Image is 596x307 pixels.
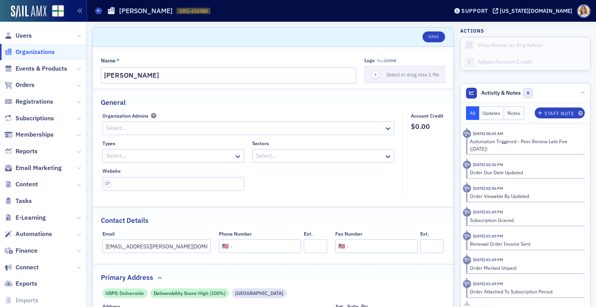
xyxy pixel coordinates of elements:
a: Imports [4,296,38,305]
time: 5/1/2025 01:49 PM [473,233,503,239]
span: Events & Products [16,64,67,73]
div: Staff Note [544,111,574,116]
div: Activity [463,208,471,217]
div: Name [101,57,116,64]
div: Activity [463,256,471,264]
div: Residential Street [232,288,287,298]
span: Email Marketing [16,164,62,172]
div: Website [102,168,121,174]
span: E-Learning [16,213,46,222]
span: Imports [16,296,38,305]
div: Activity [463,280,471,288]
span: Orders [16,81,35,89]
div: Deliverability Score: High (100%) [150,288,229,298]
a: Email Marketing [4,164,62,172]
span: Finance [16,246,38,255]
div: USPS: Deliverable [102,288,147,298]
span: Activity & Notes [481,89,521,97]
h4: Actions [460,27,484,34]
span: Connect [16,263,39,272]
a: Users [4,31,32,40]
div: Sectors [252,140,269,146]
div: Ext. [304,231,313,237]
button: Notes [504,106,524,120]
img: SailAMX [52,5,64,17]
span: Registrations [16,97,53,106]
a: Orders [4,81,35,89]
div: Email [102,231,115,237]
span: Tasks [16,197,32,205]
a: Automations [4,230,52,238]
button: Staff Note [535,108,585,118]
time: 5/1/2025 01:49 PM [473,257,503,262]
span: ORG-656988 [179,8,208,14]
a: Reports [4,147,38,156]
div: Activity [463,232,471,240]
h2: Contact Details [101,215,149,225]
a: E-Learning [4,213,46,222]
a: View Homepage [47,5,64,18]
div: Account Credit [411,113,444,119]
div: [US_STATE][DOMAIN_NAME] [500,7,572,14]
time: 5/1/2025 02:36 PM [473,186,503,191]
div: Ext. [420,231,429,237]
span: 250MB [384,58,396,63]
div: Logo [364,57,375,63]
span: USPS : [106,290,120,297]
span: Exports [16,279,37,288]
time: 5/1/2025 01:49 PM [473,209,503,215]
time: 8/12/2025 08:45 AM [473,131,503,136]
div: Fax Number [335,231,362,237]
div: 🇺🇸 [222,242,229,250]
div: Automation Triggered - Peer Review Late Fee ([DATE]) [470,138,580,152]
button: [US_STATE][DOMAIN_NAME] [493,8,575,14]
span: Profile [577,4,591,18]
div: Phone Number [219,231,252,237]
div: Support [461,7,488,14]
button: Save [423,31,445,42]
span: Select or drag max 1 file [386,71,439,78]
a: Memberships [4,130,54,139]
h2: General [101,97,126,108]
a: Tasks [4,197,32,205]
button: All [466,106,479,120]
a: Registrations [4,97,53,106]
div: Order Marked Unpaid [470,264,580,271]
div: Activity [463,161,471,169]
div: Order Due Date Updated [470,169,580,176]
div: Organization Admins [102,113,148,119]
a: Content [4,180,38,189]
h2: Primary Address [101,272,153,283]
span: Automations [16,230,52,238]
span: Reports [16,147,38,156]
h1: [PERSON_NAME] [119,6,173,16]
a: Finance [4,246,38,255]
div: Order Attached To Subscription Period [470,288,580,295]
span: $0.00 [411,121,444,132]
time: 5/1/2025 02:36 PM [473,162,503,167]
div: Adjust Account Credit [478,59,586,66]
abbr: This field is required [116,57,120,64]
div: Subscription Graced [470,217,580,224]
span: Max [377,58,396,63]
a: Subscriptions [4,114,54,123]
a: Connect [4,263,39,272]
div: Activity [463,184,471,193]
img: SailAMX [11,5,47,18]
span: Content [16,180,38,189]
button: Updates [479,106,504,120]
div: Order Viewable By Updated [470,193,580,199]
button: Select or drag max 1 file [364,66,445,83]
span: 0 [523,88,533,98]
span: Organizations [16,48,55,56]
span: Subscriptions [16,114,54,123]
time: 5/1/2025 01:49 PM [473,281,503,286]
span: Deliverability Score : [154,290,199,297]
a: Organizations [4,48,55,56]
div: Types [102,140,115,146]
a: Events & Products [4,64,67,73]
div: Renewal Order Invoice Sent [470,240,580,247]
span: Memberships [16,130,54,139]
span: Users [16,31,32,40]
